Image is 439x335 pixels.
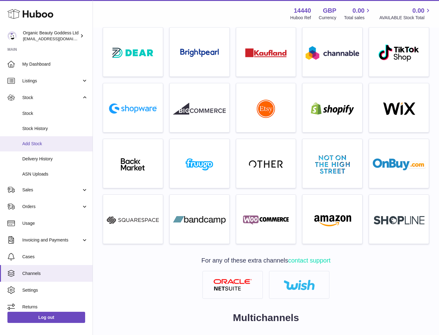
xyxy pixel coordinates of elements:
strong: GBP [323,7,336,15]
img: wix [373,102,425,115]
a: roseta-shopline [372,198,426,241]
img: roseta-brightpearl [180,49,219,57]
img: onbuy [373,158,425,171]
a: roseta-channable [306,31,359,73]
div: Huboo Ref [290,15,311,21]
img: fruugo [173,158,226,171]
img: shopify [306,102,359,115]
a: contact support [288,257,331,264]
span: Total sales [344,15,372,21]
a: wix [372,86,426,129]
span: ASN Uploads [22,171,88,177]
a: backmarket [106,142,160,185]
img: backmarket [106,158,159,171]
span: Add Stock [22,141,88,147]
span: Stock [22,111,88,116]
span: Cases [22,254,88,260]
div: Organic Beauty Goddess Ltd [23,30,79,42]
span: AVAILABLE Stock Total [379,15,432,21]
a: roseta-shopware [106,86,160,129]
a: roseta-bigcommerce [173,86,226,129]
a: notonthehighstreet [306,142,359,185]
span: Orders [22,204,81,210]
span: 0.00 [353,7,365,15]
span: Sales [22,187,81,193]
a: onbuy [372,142,426,185]
a: 0.00 AVAILABLE Stock Total [379,7,432,21]
a: roseta-kaufland [239,31,293,73]
a: squarespace [106,198,160,241]
span: Usage [22,220,88,226]
img: other [249,160,283,169]
a: Log out [7,312,85,323]
a: woocommerce [239,198,293,241]
img: roseta-shopline [374,216,424,224]
a: roseta-dear [106,31,160,73]
span: For any of these extra channels [202,257,331,264]
span: Listings [22,78,81,84]
a: roseta-brightpearl [173,31,226,73]
img: roseta-dear [111,46,155,60]
a: shopify [306,86,359,129]
a: fruugo [173,142,226,185]
img: roseta-channable [306,46,359,60]
img: roseta-etsy [257,99,275,118]
img: amazon [306,214,359,226]
h2: Multichannels [103,311,429,324]
a: 0.00 Total sales [344,7,372,21]
span: Returns [22,304,88,310]
a: roseta-etsy [239,86,293,129]
img: squarespace [106,214,159,226]
strong: 14440 [294,7,311,15]
img: netsuite [213,279,252,291]
span: 0.00 [412,7,424,15]
img: wish [284,280,315,290]
a: bandcamp [173,198,226,241]
span: Settings [22,287,88,293]
span: Channels [22,271,88,276]
span: Stock History [22,126,88,132]
a: other [239,142,293,185]
img: woocommerce [240,214,292,226]
img: roseta-shopware [106,101,159,116]
div: Currency [319,15,337,21]
img: notonthehighstreet [315,155,350,174]
span: Invoicing and Payments [22,237,81,243]
img: bandcamp [173,214,226,226]
img: info@organicbeautygoddess.com [7,31,17,41]
span: Delivery History [22,156,88,162]
span: My Dashboard [22,61,88,67]
a: roseta-tiktokshop [372,31,426,73]
img: roseta-tiktokshop [378,44,420,62]
span: Stock [22,95,81,101]
img: roseta-bigcommerce [173,102,226,115]
span: [EMAIL_ADDRESS][DOMAIN_NAME] [23,36,91,41]
a: amazon [306,198,359,241]
img: roseta-kaufland [245,48,287,57]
